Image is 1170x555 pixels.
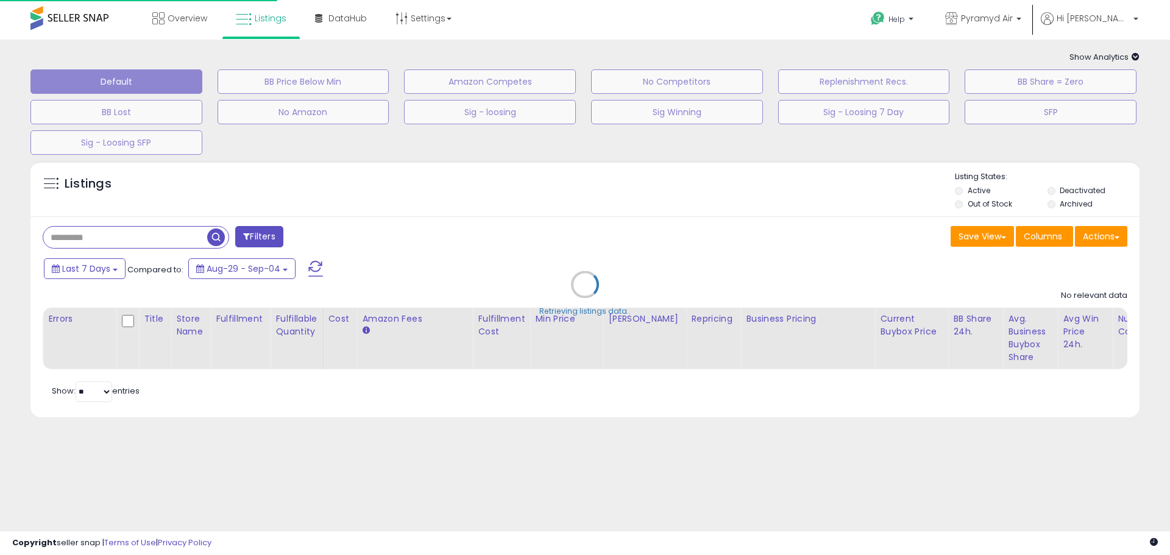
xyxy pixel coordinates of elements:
[870,11,885,26] i: Get Help
[1057,12,1130,24] span: Hi [PERSON_NAME]
[778,100,950,124] button: Sig - Loosing 7 Day
[404,69,576,94] button: Amazon Competes
[218,69,389,94] button: BB Price Below Min
[1069,51,1140,63] span: Show Analytics
[30,69,202,94] button: Default
[12,537,57,548] strong: Copyright
[168,12,207,24] span: Overview
[12,537,211,549] div: seller snap | |
[404,100,576,124] button: Sig - loosing
[778,69,950,94] button: Replenishment Recs.
[104,537,156,548] a: Terms of Use
[158,537,211,548] a: Privacy Policy
[218,100,389,124] button: No Amazon
[328,12,367,24] span: DataHub
[1041,12,1138,40] a: Hi [PERSON_NAME]
[965,100,1136,124] button: SFP
[965,69,1136,94] button: BB Share = Zero
[255,12,286,24] span: Listings
[591,69,763,94] button: No Competitors
[30,100,202,124] button: BB Lost
[961,12,1013,24] span: Pyramyd Air
[861,2,926,40] a: Help
[539,306,631,317] div: Retrieving listings data..
[591,100,763,124] button: Sig Winning
[30,130,202,155] button: Sig - Loosing SFP
[888,14,905,24] span: Help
